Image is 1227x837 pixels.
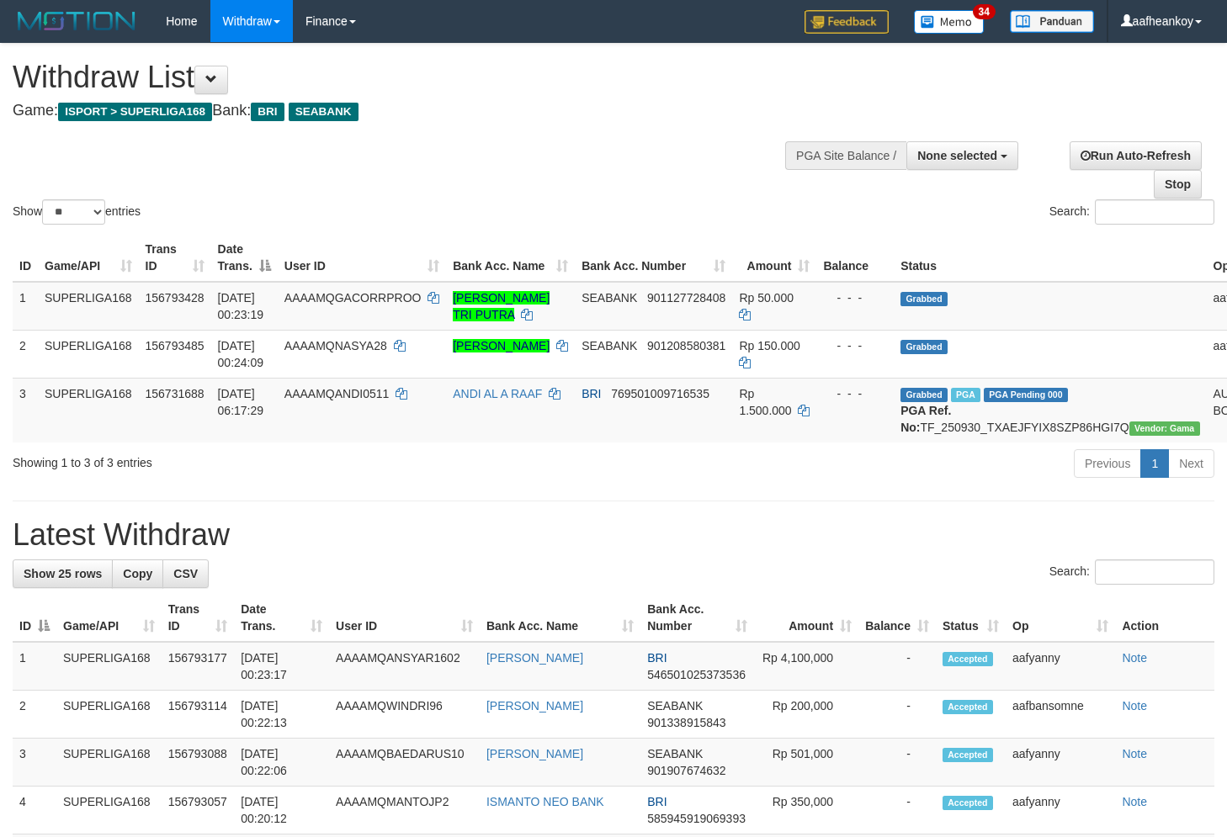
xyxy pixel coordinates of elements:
[582,339,637,352] span: SEABANK
[162,594,235,642] th: Trans ID: activate to sort column ascending
[38,282,139,331] td: SUPERLIGA168
[858,787,936,834] td: -
[1140,449,1169,478] a: 1
[13,282,38,331] td: 1
[823,337,887,354] div: - - -
[951,388,980,402] span: Marked by aafromsomean
[894,378,1206,442] td: TF_250930_TXAEJFYIX8SZP86HGI7Q
[1010,10,1094,33] img: panduan.png
[56,739,162,787] td: SUPERLIGA168
[1006,739,1115,787] td: aafyanny
[56,642,162,691] td: SUPERLIGA168
[13,234,38,282] th: ID
[289,103,359,121] span: SEABANK
[739,387,791,417] span: Rp 1.500.000
[917,149,997,162] span: None selected
[900,388,948,402] span: Grabbed
[453,339,550,352] a: [PERSON_NAME]
[1095,559,1214,585] input: Search:
[1115,594,1214,642] th: Action
[858,642,936,691] td: -
[858,739,936,787] td: -
[647,716,725,729] span: Copy 901338915843 to clipboard
[647,747,703,760] span: SEABANK
[900,340,948,354] span: Grabbed
[24,567,102,580] span: Show 25 rows
[739,339,799,352] span: Rp 150.000
[943,796,993,810] span: Accepted
[640,594,754,642] th: Bank Acc. Number: activate to sort column ascending
[278,234,446,282] th: User ID: activate to sort column ascending
[805,10,889,34] img: Feedback.jpg
[13,448,499,471] div: Showing 1 to 3 of 3 entries
[858,594,936,642] th: Balance: activate to sort column ascending
[894,234,1206,282] th: Status
[234,594,329,642] th: Date Trans.: activate to sort column ascending
[943,748,993,762] span: Accepted
[38,234,139,282] th: Game/API: activate to sort column ascending
[1074,449,1141,478] a: Previous
[1122,699,1147,713] a: Note
[582,387,601,400] span: BRI
[1168,449,1214,478] a: Next
[13,518,1214,552] h1: Latest Withdraw
[162,559,209,588] a: CSV
[329,594,480,642] th: User ID: activate to sort column ascending
[1095,199,1214,225] input: Search:
[480,594,640,642] th: Bank Acc. Name: activate to sort column ascending
[218,291,264,321] span: [DATE] 00:23:19
[218,339,264,369] span: [DATE] 00:24:09
[13,103,801,119] h4: Game: Bank:
[42,199,105,225] select: Showentries
[1006,594,1115,642] th: Op: activate to sort column ascending
[13,739,56,787] td: 3
[936,594,1006,642] th: Status: activate to sort column ascending
[234,787,329,834] td: [DATE] 00:20:12
[162,787,235,834] td: 156793057
[13,594,56,642] th: ID: activate to sort column descending
[984,388,1068,402] span: PGA Pending
[13,559,113,588] a: Show 25 rows
[58,103,212,121] span: ISPORT > SUPERLIGA168
[13,330,38,378] td: 2
[647,339,725,352] span: Copy 901208580381 to clipboard
[13,642,56,691] td: 1
[284,291,422,305] span: AAAAMQGACORRPROO
[973,4,996,19] span: 34
[211,234,278,282] th: Date Trans.: activate to sort column descending
[1129,421,1200,436] span: Vendor URL: https://trx31.1velocity.biz
[13,691,56,739] td: 2
[218,387,264,417] span: [DATE] 06:17:29
[1006,691,1115,739] td: aafbansomne
[453,387,542,400] a: ANDI AL A RAAF
[816,234,894,282] th: Balance
[647,668,746,681] span: Copy 546501025373536 to clipboard
[943,652,993,666] span: Accepted
[284,387,390,400] span: AAAAMQANDI0511
[13,61,801,94] h1: Withdraw List
[329,642,480,691] td: AAAAMQANSYAR1602
[146,291,204,305] span: 156793428
[486,795,604,808] a: ISMANTO NEO BANK
[453,291,550,321] a: [PERSON_NAME] TRI PUTRA
[56,594,162,642] th: Game/API: activate to sort column ascending
[1006,787,1115,834] td: aafyanny
[785,141,906,170] div: PGA Site Balance /
[1049,199,1214,225] label: Search:
[575,234,732,282] th: Bank Acc. Number: activate to sort column ascending
[146,339,204,352] span: 156793485
[162,691,235,739] td: 156793114
[611,387,709,400] span: Copy 769501009716535 to clipboard
[1122,795,1147,808] a: Note
[56,691,162,739] td: SUPERLIGA168
[173,567,198,580] span: CSV
[647,699,703,713] span: SEABANK
[900,404,951,434] b: PGA Ref. No:
[754,691,858,739] td: Rp 200,000
[1006,642,1115,691] td: aafyanny
[162,642,235,691] td: 156793177
[329,691,480,739] td: AAAAMQWINDRI96
[739,291,794,305] span: Rp 50.000
[486,651,583,665] a: [PERSON_NAME]
[13,199,141,225] label: Show entries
